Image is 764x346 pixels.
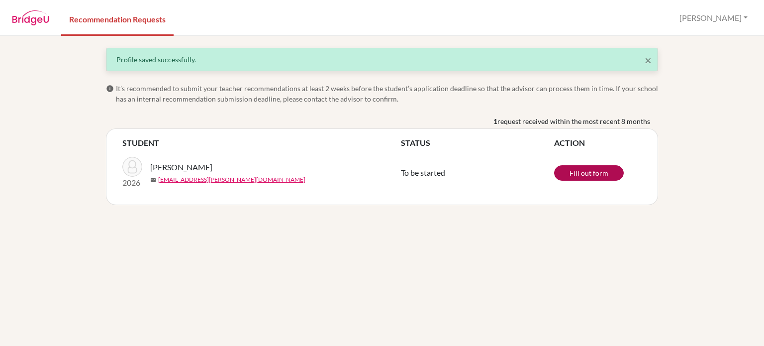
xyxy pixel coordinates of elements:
[122,137,401,149] th: STUDENT
[106,85,114,93] span: info
[158,175,305,184] a: [EMAIL_ADDRESS][PERSON_NAME][DOMAIN_NAME]
[12,10,49,25] img: BridgeU logo
[401,137,554,149] th: STATUS
[116,54,648,65] div: Profile saved successfully.
[401,168,445,177] span: To be started
[122,177,142,189] p: 2026
[150,161,212,173] span: [PERSON_NAME]
[675,8,752,27] button: [PERSON_NAME]
[493,116,497,126] b: 1
[150,177,156,183] span: mail
[554,165,624,181] a: Fill out form
[645,53,652,67] span: ×
[554,137,642,149] th: ACTION
[122,157,142,177] img: Ahues Zamora, Fabiola
[497,116,650,126] span: request received within the most recent 8 months
[645,54,652,66] button: Close
[61,1,174,36] a: Recommendation Requests
[116,83,658,104] span: It’s recommended to submit your teacher recommendations at least 2 weeks before the student’s app...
